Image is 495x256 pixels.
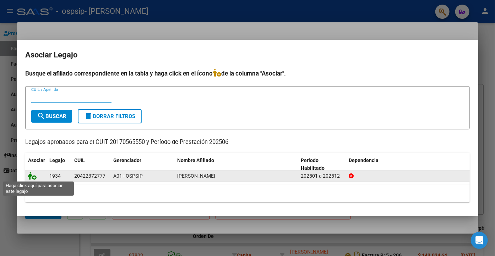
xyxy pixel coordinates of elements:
button: Buscar [31,110,72,123]
mat-icon: delete [84,112,93,120]
span: Nombre Afiliado [177,157,214,163]
span: Borrar Filtros [84,113,135,119]
datatable-header-cell: Dependencia [346,153,470,176]
h2: Asociar Legajo [25,48,470,62]
datatable-header-cell: Asociar [25,153,47,176]
span: A01 - OSPSIP [113,173,143,179]
datatable-header-cell: Gerenciador [110,153,174,176]
span: 1934 [49,173,61,179]
span: Asociar [28,157,45,163]
div: Open Intercom Messenger [471,232,488,249]
datatable-header-cell: CUIL [71,153,110,176]
datatable-header-cell: Nombre Afiliado [174,153,298,176]
mat-icon: search [37,112,45,120]
span: ZAPATA CRISTIAN ARIEL [177,173,215,179]
span: Gerenciador [113,157,141,163]
span: Dependencia [349,157,379,163]
datatable-header-cell: Periodo Habilitado [298,153,346,176]
datatable-header-cell: Legajo [47,153,71,176]
span: Legajo [49,157,65,163]
div: 1 registros [25,184,470,202]
div: 20422372777 [74,172,105,180]
h4: Busque el afiliado correspondiente en la tabla y haga click en el ícono de la columna "Asociar". [25,69,470,78]
span: Buscar [37,113,66,119]
div: 202501 a 202512 [301,172,343,180]
span: Periodo Habilitado [301,157,325,171]
span: CUIL [74,157,85,163]
p: Legajos aprobados para el CUIT 20170565550 y Período de Prestación 202506 [25,138,470,147]
button: Borrar Filtros [78,109,142,123]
